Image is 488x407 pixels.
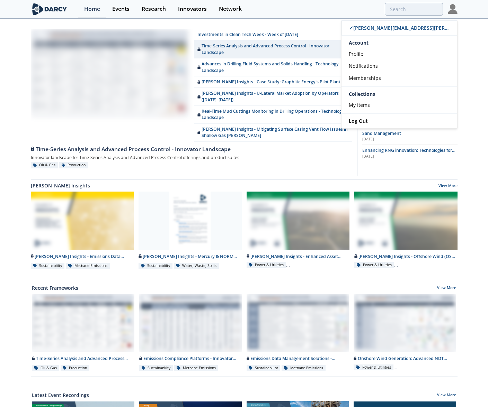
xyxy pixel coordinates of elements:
div: Account [341,36,457,48]
div: Production [61,365,90,371]
div: Emissions Compliance Platforms - Innovator Comparison [139,355,242,362]
a: Profile [341,48,457,60]
div: Oil & Gas [31,162,58,168]
div: Methane Emissions [282,365,326,371]
div: Sustainability [139,365,173,371]
div: [DATE] [362,154,458,159]
div: Time-Series Analysis and Advanced Process Control - Innovator Landscape [31,145,352,154]
div: Sustainability [247,365,281,371]
a: Emissions Compliance Platforms - Innovator Comparison preview Emissions Compliance Platforms - In... [137,294,244,372]
span: Memberships [349,75,381,81]
div: Water, Waste, Spills [174,263,219,269]
div: Emissions Data Management Solutions - Technology Landscape [247,355,349,362]
div: Sustainability [139,263,172,269]
div: Home [84,6,100,12]
a: ✓[PERSON_NAME][EMAIL_ADDRESS][PERSON_NAME][DOMAIN_NAME] [341,20,457,36]
span: Notifications [349,63,378,69]
input: Advanced Search [385,3,443,16]
a: Onshore Wind Generation: Advanced NDT Inspections - Innovator Landscape preview Onshore Wind Gene... [351,294,459,372]
div: Methane Emissions [66,263,110,269]
div: Events [112,6,130,12]
div: [PERSON_NAME] Insights - Enhanced Asset Management (O&M) for Onshore Wind Farms [247,253,350,260]
div: Sustainability [31,263,65,269]
div: Collections [341,89,457,99]
a: [PERSON_NAME] Insights [31,182,90,189]
a: Enhancing RNG innovation: Technologies for Sustainable Energy [DATE] [362,147,458,159]
a: Notifications [341,60,457,72]
span: Enhancing RNG innovation: Technologies for Sustainable Energy [362,147,455,159]
a: Investments in Clean Tech Week - Week of [DATE] [194,29,352,40]
div: Power & Utilities [354,364,393,371]
span: My Items [349,102,370,108]
span: Log Out [349,118,368,124]
a: Log Out [341,114,457,128]
div: Oil & Gas [32,365,59,371]
a: Memberships [341,72,457,84]
div: [PERSON_NAME] Insights - Mercury & NORM Detection and [MEDICAL_DATA] [139,253,242,260]
a: Darcy Insights - Enhanced Asset Management (O&M) for Onshore Wind Farms preview [PERSON_NAME] Ins... [244,192,352,269]
div: [PERSON_NAME] Insights - Emissions Data Integration [31,253,134,260]
a: Darcy Insights - Emissions Data Integration preview [PERSON_NAME] Insights - Emissions Data Integ... [28,192,136,269]
div: Network [219,6,242,12]
div: Production [59,162,88,168]
a: Time-Series Analysis and Advanced Process Control - Innovator Landscape preview Time-Series Analy... [29,294,137,372]
div: Innovators [178,6,207,12]
a: Sand Management [DATE] [362,130,458,142]
a: My Items [341,99,457,111]
a: Darcy Insights - Offshore Wind (OSW) and Networks preview [PERSON_NAME] Insights - Offshore Wind ... [352,192,460,269]
a: [PERSON_NAME] Insights - Case Study: Graphitic Energy's Pilot Plant [194,76,352,88]
img: logo-wide.svg [31,3,69,15]
span: Profile [349,50,363,57]
div: Time-Series Analysis and Advanced Process Control - Innovator Landscape [32,355,134,362]
a: Time-Series Analysis and Advanced Process Control - Innovator Landscape [194,40,352,58]
a: View More [437,392,456,399]
a: Advances in Drilling Fluid Systems and Solids Handling - Technology Landscape [194,58,352,76]
a: Recent Frameworks [32,284,78,292]
div: Research [142,6,166,12]
div: Methane Emissions [174,365,218,371]
div: [PERSON_NAME] Insights - Offshore Wind (OSW) and Networks [354,253,458,260]
a: [PERSON_NAME] Insights - U-Lateral Market Adoption by Operators ([DATE]–[DATE]) [194,88,352,106]
a: [PERSON_NAME] Insights - Mitigating Surface Casing Vent Flow Issues in Shallow Gas [PERSON_NAME] [194,124,352,142]
span: Sand Management [362,130,401,136]
div: [DATE] [362,137,458,142]
a: View More [438,183,458,189]
a: View More [437,285,456,292]
div: Onshore Wind Generation: Advanced NDT Inspections - Innovator Landscape [354,355,456,362]
a: Real-Time Mud Cuttings Monitoring in Drilling Operations - Technology Landscape [194,106,352,124]
a: Latest Event Recordings [32,391,89,399]
div: Power & Utilities [247,262,286,268]
div: Power & Utilities [354,262,394,268]
a: Emissions Data Management Solutions - Technology Landscape preview Emissions Data Management Solu... [244,294,352,372]
a: Darcy Insights - Mercury & NORM Detection and Decontamination preview [PERSON_NAME] Insights - Me... [136,192,244,269]
img: Profile [448,4,458,14]
div: Innovator landscape for Time-Series Analysis and Advanced Process Control offerings and product s... [31,154,352,162]
a: Time-Series Analysis and Advanced Process Control - Innovator Landscape [31,142,352,154]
